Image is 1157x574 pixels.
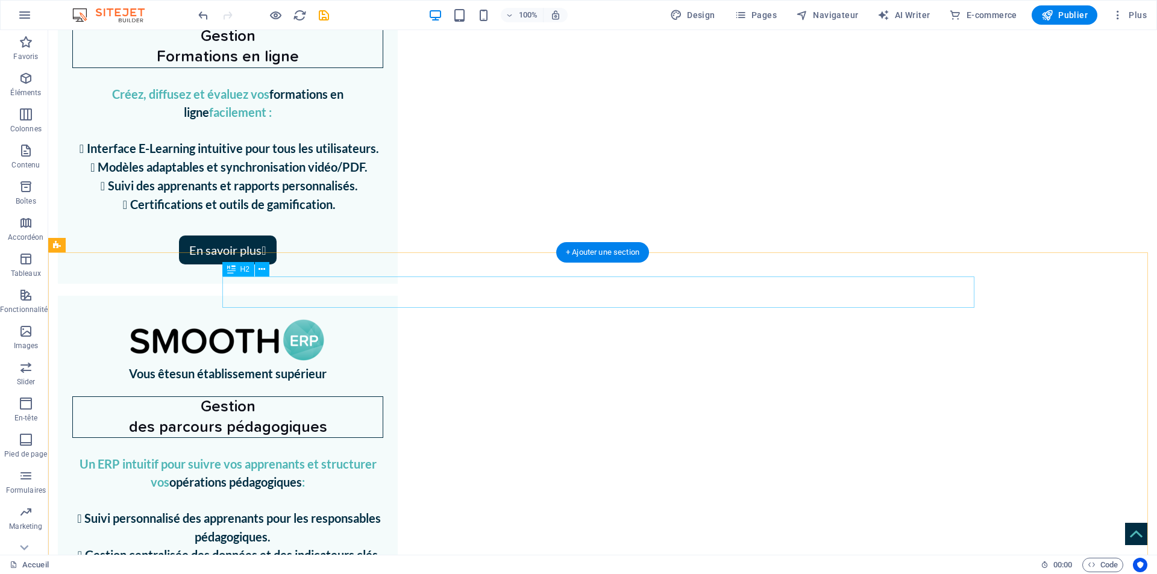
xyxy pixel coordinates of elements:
[1082,558,1123,572] button: Code
[10,124,42,134] p: Colonnes
[14,413,37,423] p: En-tête
[14,341,39,351] p: Images
[519,8,538,22] h6: 100%
[501,8,544,22] button: 100%
[293,8,307,22] i: Actualiser la page
[268,8,283,22] button: Cliquez ici pour quitter le mode Aperçu et poursuivre l'édition.
[17,377,36,387] p: Slider
[1112,9,1147,21] span: Plus
[791,5,863,25] button: Navigateur
[1053,558,1072,572] span: 00 00
[1041,9,1088,21] span: Publier
[556,242,649,263] div: + Ajouter une section
[1062,560,1064,569] span: :
[944,5,1021,25] button: E-commerce
[873,5,935,25] button: AI Writer
[9,522,42,531] p: Marketing
[11,269,41,278] p: Tableaux
[670,9,715,21] span: Design
[1107,5,1152,25] button: Plus
[949,9,1017,21] span: E-commerce
[1041,558,1073,572] h6: Durée de la session
[1133,558,1147,572] button: Usercentrics
[8,232,43,242] p: Accordéon
[6,485,46,495] p: Formulaires
[1088,558,1118,572] span: Code
[796,9,858,21] span: Navigateur
[10,558,49,572] a: Cliquez pour annuler la sélection. Double-cliquez pour ouvrir Pages.
[317,8,331,22] i: Enregistrer (Ctrl+S)
[11,160,40,170] p: Contenu
[316,8,331,22] button: save
[665,5,720,25] button: Design
[292,8,307,22] button: reload
[4,449,47,459] p: Pied de page
[550,10,561,20] i: Lors du redimensionnement, ajuster automatiquement le niveau de zoom en fonction de l'appareil sé...
[665,5,720,25] div: Design (Ctrl+Alt+Y)
[10,88,41,98] p: Éléments
[196,8,210,22] button: undo
[196,8,210,22] i: Annuler : Modifier le texte (Ctrl+Z)
[877,9,930,21] span: AI Writer
[16,196,36,206] p: Boîtes
[730,5,782,25] button: Pages
[13,52,38,61] p: Favoris
[735,9,777,21] span: Pages
[1032,5,1097,25] button: Publier
[69,8,160,22] img: Editor Logo
[240,266,249,273] span: H2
